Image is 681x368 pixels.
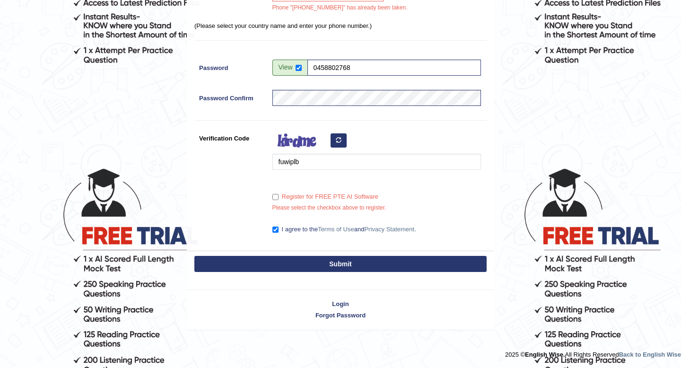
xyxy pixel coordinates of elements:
[194,90,268,103] label: Password Confirm
[187,311,494,320] a: Forgot Password
[187,299,494,308] a: Login
[505,345,681,359] div: 2025 © All Rights Reserved
[194,21,487,30] p: (Please select your country name and enter your phone number.)
[296,65,302,71] input: Show/Hide Password
[364,226,414,233] a: Privacy Statement
[272,194,279,200] input: Register for FREE PTE AI Software
[272,227,279,233] input: I agree to theTerms of UseandPrivacy Statement.
[525,351,565,358] strong: English Wise.
[194,256,487,272] button: Submit
[272,192,378,202] label: Register for FREE PTE AI Software
[194,130,268,143] label: Verification Code
[619,351,681,358] a: Back to English Wise
[272,225,416,234] label: I agree to the and .
[194,60,268,72] label: Password
[318,226,354,233] a: Terms of Use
